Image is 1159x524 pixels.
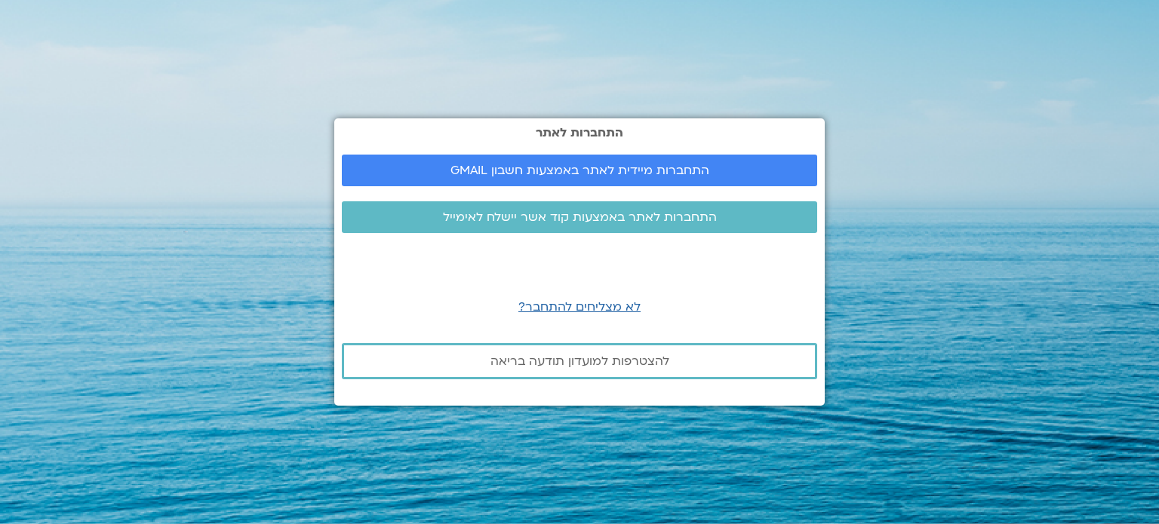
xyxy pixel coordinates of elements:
h2: התחברות לאתר [342,126,817,139]
span: להצטרפות למועדון תודעה בריאה [490,354,669,368]
span: התחברות לאתר באמצעות קוד אשר יישלח לאימייל [443,210,717,224]
span: התחברות מיידית לאתר באמצעות חשבון GMAIL [450,164,709,177]
a: לא מצליחים להתחבר? [518,299,641,315]
a: התחברות לאתר באמצעות קוד אשר יישלח לאימייל [342,201,817,233]
a: להצטרפות למועדון תודעה בריאה [342,343,817,379]
a: התחברות מיידית לאתר באמצעות חשבון GMAIL [342,155,817,186]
